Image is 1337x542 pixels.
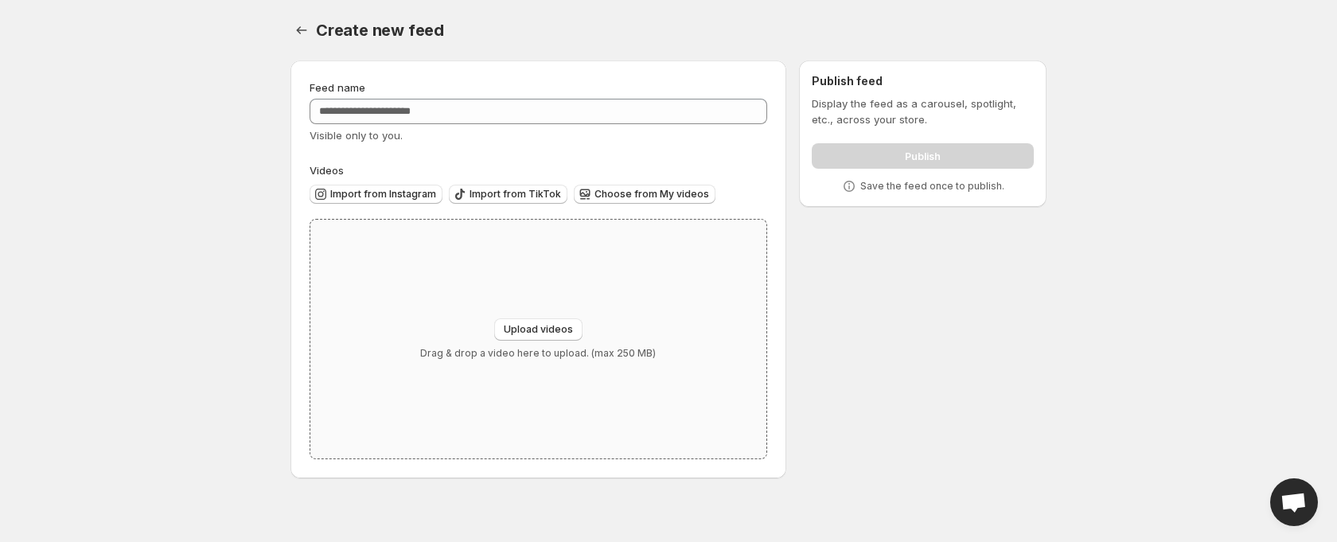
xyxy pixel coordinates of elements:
[420,347,656,360] p: Drag & drop a video here to upload. (max 250 MB)
[316,21,444,40] span: Create new feed
[812,73,1034,89] h2: Publish feed
[310,185,442,204] button: Import from Instagram
[574,185,715,204] button: Choose from My videos
[330,188,436,201] span: Import from Instagram
[290,19,313,41] button: Settings
[1270,478,1318,526] div: Open chat
[860,180,1004,193] p: Save the feed once to publish.
[504,323,573,336] span: Upload videos
[310,164,344,177] span: Videos
[470,188,561,201] span: Import from TikTok
[812,96,1034,127] p: Display the feed as a carousel, spotlight, etc., across your store.
[310,81,365,94] span: Feed name
[594,188,709,201] span: Choose from My videos
[310,129,403,142] span: Visible only to you.
[494,318,583,341] button: Upload videos
[449,185,567,204] button: Import from TikTok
